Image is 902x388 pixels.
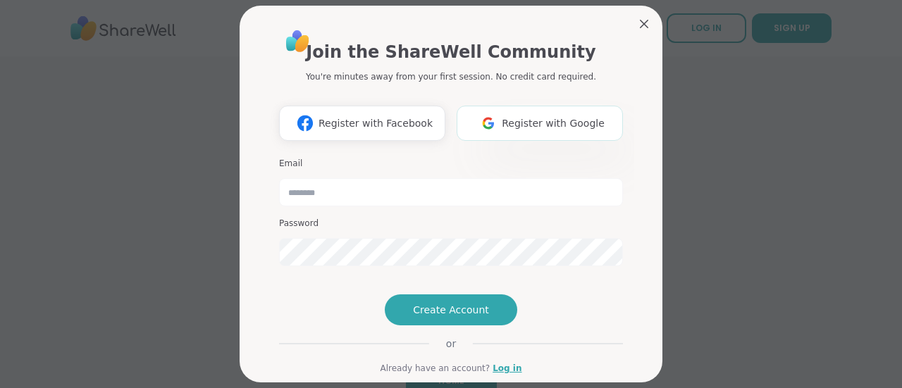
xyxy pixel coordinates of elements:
[306,70,596,83] p: You're minutes away from your first session. No credit card required.
[385,294,517,325] button: Create Account
[380,362,490,375] span: Already have an account?
[475,110,502,136] img: ShareWell Logomark
[279,158,623,170] h3: Email
[429,337,473,351] span: or
[457,106,623,141] button: Register with Google
[292,110,319,136] img: ShareWell Logomark
[413,303,489,317] span: Create Account
[282,25,314,57] img: ShareWell Logo
[279,218,623,230] h3: Password
[502,116,605,131] span: Register with Google
[279,106,445,141] button: Register with Facebook
[306,39,595,65] h1: Join the ShareWell Community
[493,362,521,375] a: Log in
[319,116,433,131] span: Register with Facebook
